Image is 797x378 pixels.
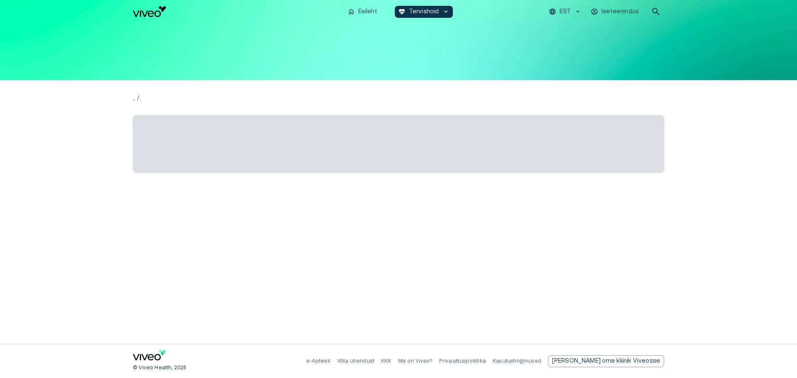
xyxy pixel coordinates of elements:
a: Send email to partnership request to viveo [548,355,664,367]
button: Iseteenindus [589,6,641,18]
p: © Viveo Health, 2025 [133,364,186,371]
span: keyboard_arrow_down [442,8,450,15]
p: .. / . [133,93,664,103]
a: Navigate to home page [133,350,166,363]
span: ‌ [133,115,664,172]
p: Mis on Viveo? [398,358,433,365]
button: ecg_heartTervishoidkeyboard_arrow_down [395,6,453,18]
p: [PERSON_NAME] oma kliinik Viveosse [552,357,660,366]
a: e-Apteek [306,358,330,363]
button: homeEsileht [344,6,381,18]
a: Privaatsuspoliitika [439,358,486,363]
img: Viveo logo [133,6,166,17]
p: Esileht [358,7,377,16]
span: home [347,8,355,15]
button: EST [548,6,583,18]
span: ecg_heart [398,8,406,15]
button: open search modal [648,3,664,20]
span: search [651,7,661,17]
a: Kasutustingimused [493,358,541,363]
p: Võta ühendust [337,358,374,365]
p: Iseteenindus [601,7,639,16]
a: Navigate to homepage [133,6,341,17]
a: KKK [381,358,391,363]
div: [PERSON_NAME] oma kliinik Viveosse [548,355,664,367]
p: Tervishoid [409,7,439,16]
p: EST [560,7,571,16]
